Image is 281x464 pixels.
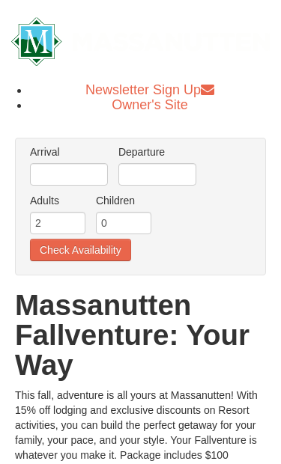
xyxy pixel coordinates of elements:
[30,144,108,159] label: Arrival
[11,25,270,53] a: Massanutten Resort
[15,290,266,380] h1: Massanutten Fallventure: Your Way
[85,82,214,97] a: Newsletter Sign Up
[85,82,201,97] span: Newsletter Sign Up
[112,97,187,112] a: Owner's Site
[30,193,85,208] label: Adults
[118,144,196,159] label: Departure
[11,17,270,66] img: Massanutten Resort Logo
[30,239,131,261] button: Check Availability
[96,193,151,208] label: Children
